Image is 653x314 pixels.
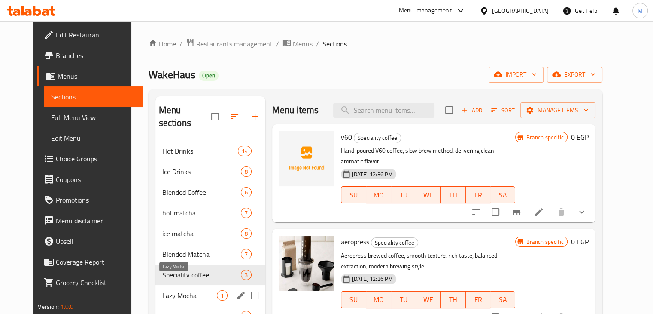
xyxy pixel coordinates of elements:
span: Branches [56,50,136,61]
img: aeropress [279,236,334,291]
button: Branch-specific-item [506,202,527,222]
a: Menus [37,66,143,86]
p: Hand-poured V60 coffee, slow brew method, delivering clean aromatic flavor [341,145,516,167]
span: Menus [58,71,136,81]
span: Select section [440,101,458,119]
span: 7 [241,250,251,259]
div: Lazy Mocha1edit [155,285,265,306]
button: Add [458,104,486,117]
span: Sections [322,39,347,49]
span: Upsell [56,236,136,246]
div: items [217,290,228,301]
div: items [241,249,252,259]
a: Full Menu View [44,107,143,128]
span: WakeHaus [149,65,195,84]
button: FR [466,291,491,308]
input: search [333,103,434,118]
span: SA [494,293,512,306]
h2: Menu items [272,104,319,117]
div: [GEOGRAPHIC_DATA] [492,6,549,15]
a: Choice Groups [37,148,143,169]
div: Open [199,71,219,81]
a: Promotions [37,190,143,210]
span: 8 [241,230,251,238]
div: Ice Drinks8 [155,161,265,182]
span: TH [444,189,462,201]
button: Manage items [520,102,595,118]
span: Speciality coffee [162,270,241,280]
button: Add section [245,106,265,127]
span: Menu disclaimer [56,215,136,226]
button: MO [366,186,391,203]
button: delete [551,202,571,222]
span: 3 [241,271,251,279]
span: Hot Drinks [162,146,238,156]
button: TU [391,291,416,308]
span: Sort sections [224,106,245,127]
span: 1 [217,292,227,300]
span: Manage items [527,105,589,116]
h6: 0 EGP [571,131,589,143]
span: Restaurants management [196,39,273,49]
div: items [238,146,252,156]
span: [DATE] 12:36 PM [349,170,396,179]
span: FR [469,189,487,201]
li: / [316,39,319,49]
div: Blended Matcha7 [155,244,265,265]
nav: breadcrumb [149,38,602,49]
span: [DATE] 12:36 PM [349,275,396,283]
span: TU [395,189,413,201]
a: Coupons [37,169,143,190]
button: import [489,67,544,83]
button: SU [341,186,366,203]
button: TU [391,186,416,203]
div: ice matcha8 [155,223,265,244]
div: Hot Drinks14 [155,141,265,161]
div: items [241,208,252,218]
span: Coupons [56,174,136,185]
div: items [241,228,252,239]
span: Blended Matcha [162,249,241,259]
span: Sections [51,92,136,102]
span: Speciality coffee [354,133,401,143]
span: Edit Restaurant [56,30,136,40]
div: items [241,166,252,177]
span: Choice Groups [56,154,136,164]
img: v60 [279,131,334,186]
button: export [547,67,602,83]
span: Menus [293,39,313,49]
div: items [241,187,252,197]
span: Branch specific [522,238,567,246]
span: Add [460,105,483,115]
span: SU [345,189,363,201]
span: Open [199,72,219,79]
h6: 0 EGP [571,236,589,248]
span: export [554,69,595,80]
a: Edit Menu [44,128,143,148]
button: TH [441,186,466,203]
button: SA [490,186,515,203]
span: Sort [491,105,515,115]
p: Aeropress brewed coffee, smooth texture, rich taste, balanced extraction, modern brewing style [341,250,516,272]
span: ice matcha [162,228,241,239]
span: TH [444,293,462,306]
button: Sort [489,104,517,117]
span: 6 [241,188,251,197]
span: SA [494,189,512,201]
span: Full Menu View [51,112,136,123]
button: SU [341,291,366,308]
li: / [179,39,182,49]
button: WE [416,291,441,308]
span: TU [395,293,413,306]
span: Branch specific [522,133,567,142]
a: Upsell [37,231,143,252]
span: aeropress [341,235,369,248]
div: Menu-management [399,6,452,16]
span: Ice Drinks [162,166,241,177]
span: Grocery Checklist [56,277,136,288]
span: MO [370,293,388,306]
